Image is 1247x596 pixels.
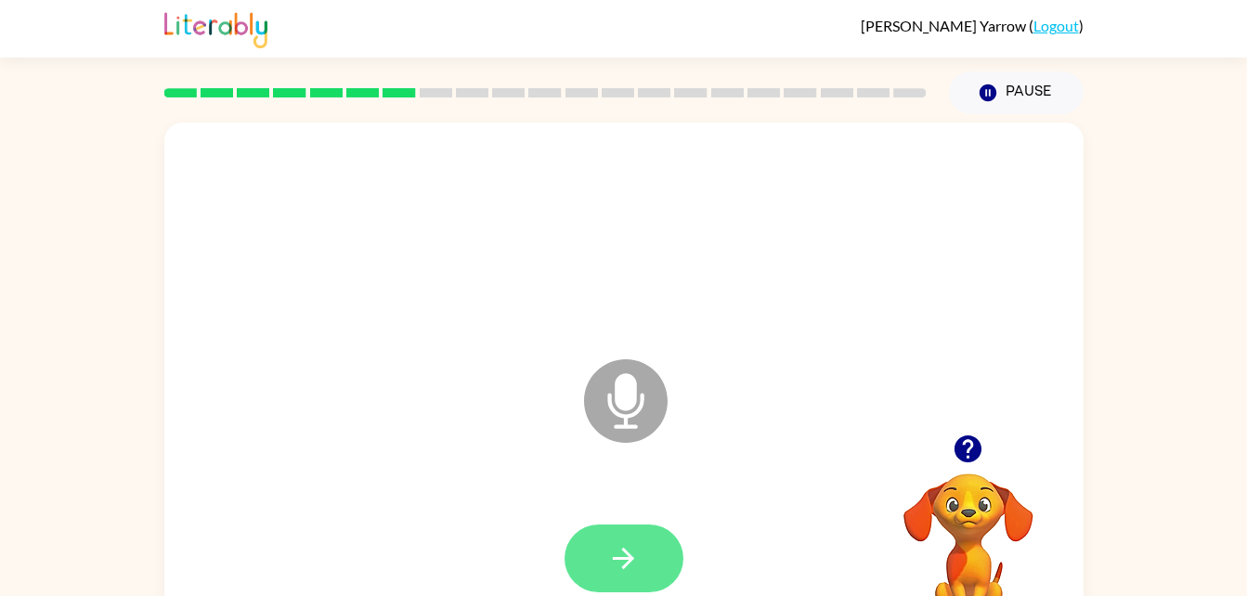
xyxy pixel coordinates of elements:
div: ( ) [861,17,1084,34]
button: Pause [949,71,1084,114]
a: Logout [1033,17,1079,34]
img: Literably [164,7,267,48]
span: [PERSON_NAME] Yarrow [861,17,1029,34]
